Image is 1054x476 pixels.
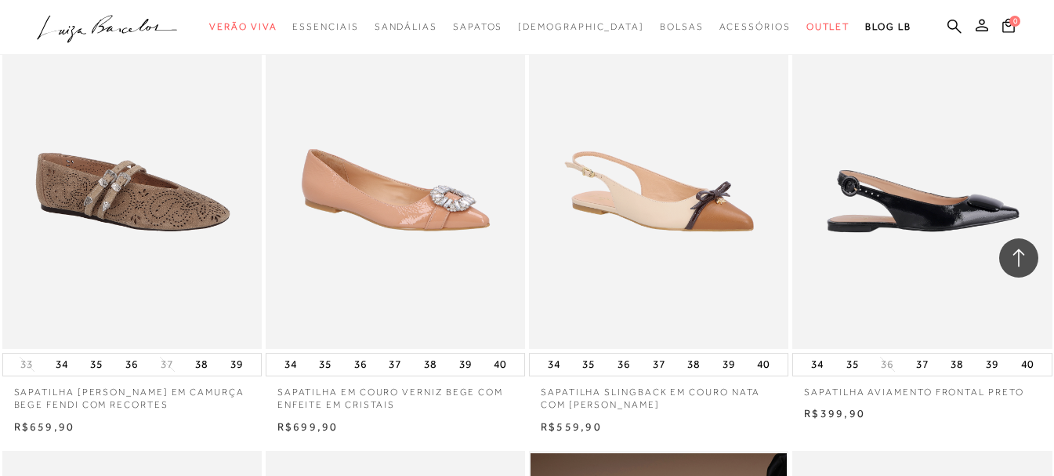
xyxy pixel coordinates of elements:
[85,354,107,376] button: 35
[156,357,178,372] button: 37
[806,354,828,376] button: 34
[876,357,898,372] button: 36
[806,13,850,42] a: categoryNavScreenReaderText
[209,13,277,42] a: categoryNavScreenReaderText
[865,21,911,32] span: BLOG LB
[648,354,670,376] button: 37
[541,420,602,433] span: R$559,90
[375,21,437,32] span: Sandálias
[280,354,302,376] button: 34
[453,13,502,42] a: categoryNavScreenReaderText
[998,17,1020,38] button: 0
[804,407,865,420] span: R$399,90
[292,13,358,42] a: categoryNavScreenReaderText
[419,354,441,376] button: 38
[226,354,248,376] button: 39
[1009,16,1020,27] span: 0
[455,354,476,376] button: 39
[752,354,774,376] button: 40
[375,13,437,42] a: categoryNavScreenReaderText
[51,354,73,376] button: 34
[121,354,143,376] button: 36
[718,354,740,376] button: 39
[543,354,565,376] button: 34
[209,21,277,32] span: Verão Viva
[266,376,525,412] a: SAPATILHA EM COURO VERNIZ BEGE COM ENFEITE EM CRISTAIS
[277,420,339,433] span: R$699,90
[14,420,75,433] span: R$659,90
[613,354,635,376] button: 36
[518,21,644,32] span: [DEMOGRAPHIC_DATA]
[683,354,704,376] button: 38
[792,376,1052,399] a: SAPATILHA AVIAMENTO FRONTAL PRETO
[946,354,968,376] button: 38
[842,354,864,376] button: 35
[518,13,644,42] a: noSubCategoriesText
[660,13,704,42] a: categoryNavScreenReaderText
[911,354,933,376] button: 37
[292,21,358,32] span: Essenciais
[350,354,371,376] button: 36
[190,354,212,376] button: 38
[2,376,262,412] a: SAPATILHA [PERSON_NAME] EM CAMURÇA BEGE FENDI COM RECORTES
[981,354,1003,376] button: 39
[660,21,704,32] span: Bolsas
[719,13,791,42] a: categoryNavScreenReaderText
[578,354,599,376] button: 35
[314,354,336,376] button: 35
[384,354,406,376] button: 37
[806,21,850,32] span: Outlet
[453,21,502,32] span: Sapatos
[529,376,788,412] a: SAPATILHA SLINGBACK EM COURO NATA COM [PERSON_NAME]
[489,354,511,376] button: 40
[865,13,911,42] a: BLOG LB
[1016,354,1038,376] button: 40
[16,357,38,372] button: 33
[719,21,791,32] span: Acessórios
